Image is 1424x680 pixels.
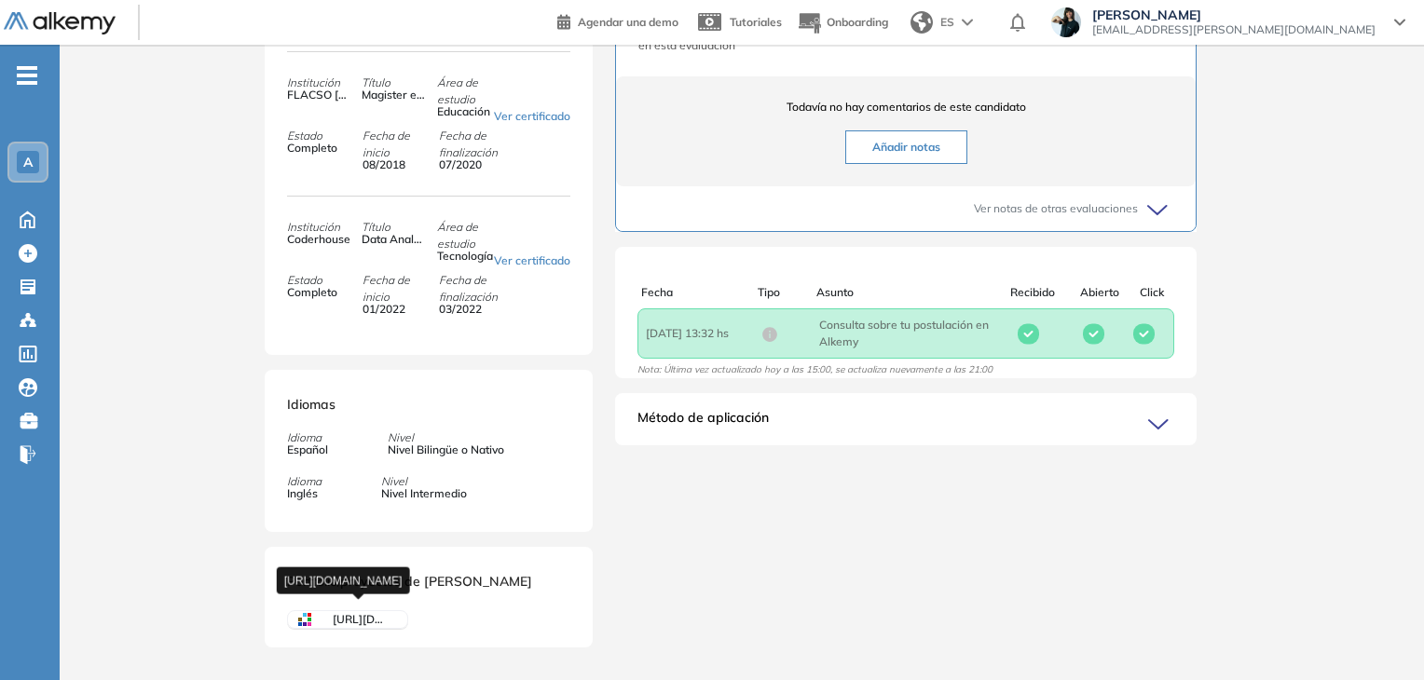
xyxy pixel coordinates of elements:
[287,473,322,490] span: Idioma
[388,429,504,446] span: Nivel
[819,317,993,350] span: Consulta sobre tu postulación en Alkemy
[995,284,1070,301] div: Recibido
[816,284,992,301] div: Asunto
[17,74,37,77] i: -
[362,75,436,91] span: Título
[974,200,1138,217] span: Ver notas de otras evaluaciones
[637,408,769,438] span: Método de aplicación
[439,301,502,318] span: 03/2022
[439,272,513,306] span: Fecha de finalización
[940,14,954,31] span: ES
[439,156,502,173] span: 07/2020
[845,130,967,164] button: Añadir notas
[381,473,467,490] span: Nivel
[827,15,888,29] span: Onboarding
[287,140,350,156] span: Completo
[962,19,973,26] img: arrow
[287,231,350,248] span: Coderhouse
[23,155,33,170] span: A
[363,128,437,161] span: Fecha de inicio
[1092,7,1376,22] span: [PERSON_NAME]
[287,87,350,103] span: FLACSO [GEOGRAPHIC_DATA] Facultad Latinoamericana de Ciencias Sociales
[287,396,335,413] span: Idiomas
[363,156,426,173] span: 08/2018
[388,442,504,458] span: Nivel Bilingüe o Nativo
[362,231,425,248] span: Data Analytics
[287,485,322,502] span: Inglés
[362,219,436,236] span: Título
[363,272,437,306] span: Fecha de inicio
[284,574,403,587] span: [URL][DOMAIN_NAME]
[437,75,512,108] span: Área de estudio
[287,272,362,289] span: Estado
[578,15,678,29] span: Agendar una demo
[638,99,1173,116] span: Todavía no hay comentarios de este candidato
[1130,284,1174,301] div: Click
[287,219,362,236] span: Institución
[4,12,116,35] img: Logo
[381,485,467,502] span: Nivel Intermedio
[797,3,888,43] button: Onboarding
[557,9,678,32] a: Agendar una demo
[297,612,312,627] img: LOGO
[437,103,500,120] span: Educación
[637,363,993,383] span: Nota: Última vez actualizado hoy a las 15:00, se actualiza nuevamente a las 21:00
[363,301,426,318] span: 01/2022
[646,325,761,342] span: [DATE] 13:32 hs
[638,37,1173,54] span: en esta evaluación
[1092,22,1376,37] span: [EMAIL_ADDRESS][PERSON_NAME][DOMAIN_NAME]
[911,11,933,34] img: world
[437,248,500,265] span: Tecnología
[730,15,782,29] span: Tutoriales
[287,442,328,458] span: Español
[494,108,570,125] a: Ver certificado
[1070,284,1130,301] div: Abierto
[439,128,513,161] span: Fecha de finalización
[287,284,350,301] span: Completo
[494,252,570,269] a: Ver certificado
[758,284,816,301] div: Tipo
[287,573,532,590] span: Portfolio/proyectos de [PERSON_NAME]
[333,611,385,628] span: [URL][DOMAIN_NAME]
[641,284,758,301] div: Fecha
[287,429,328,446] span: Idioma
[362,87,425,103] span: Magister en Ciencias Sociales con Orientación en Educación
[287,75,362,91] span: Institución
[287,128,362,144] span: Estado
[437,219,512,252] span: Área de estudio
